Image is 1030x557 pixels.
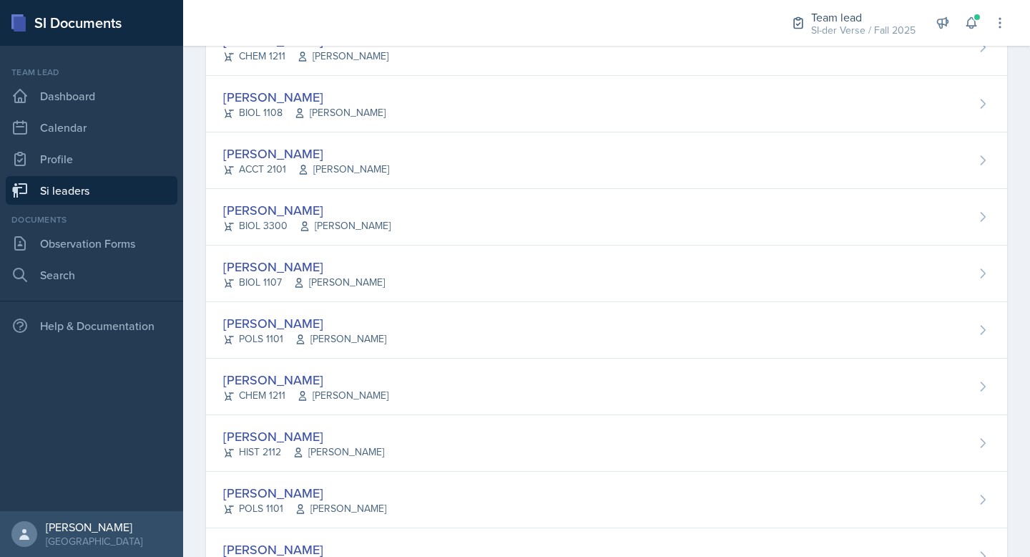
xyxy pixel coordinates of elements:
[223,483,386,503] div: [PERSON_NAME]
[206,189,1007,246] a: [PERSON_NAME] BIOL 3300[PERSON_NAME]
[297,49,388,64] span: [PERSON_NAME]
[6,213,177,226] div: Documents
[6,66,177,79] div: Team lead
[6,229,177,258] a: Observation Forms
[206,19,1007,76] a: [PERSON_NAME] CHEM 1211[PERSON_NAME]
[206,132,1007,189] a: [PERSON_NAME] ACCT 2101[PERSON_NAME]
[206,246,1007,302] a: [PERSON_NAME] BIOL 1107[PERSON_NAME]
[223,314,386,333] div: [PERSON_NAME]
[223,501,386,516] div: POLS 1101
[6,261,177,289] a: Search
[223,144,389,163] div: [PERSON_NAME]
[223,388,388,403] div: CHEM 1211
[298,162,389,177] span: [PERSON_NAME]
[46,534,142,548] div: [GEOGRAPHIC_DATA]
[6,113,177,142] a: Calendar
[223,87,386,107] div: [PERSON_NAME]
[206,302,1007,359] a: [PERSON_NAME] POLS 1101[PERSON_NAME]
[206,472,1007,528] a: [PERSON_NAME] POLS 1101[PERSON_NAME]
[293,445,384,460] span: [PERSON_NAME]
[295,501,386,516] span: [PERSON_NAME]
[223,275,385,290] div: BIOL 1107
[46,520,142,534] div: [PERSON_NAME]
[299,218,391,233] span: [PERSON_NAME]
[811,23,916,38] div: SI-der Verse / Fall 2025
[293,275,385,290] span: [PERSON_NAME]
[223,218,391,233] div: BIOL 3300
[223,257,385,276] div: [PERSON_NAME]
[206,359,1007,415] a: [PERSON_NAME] CHEM 1211[PERSON_NAME]
[223,49,388,64] div: CHEM 1211
[223,200,391,220] div: [PERSON_NAME]
[6,176,177,205] a: Si leaders
[6,145,177,173] a: Profile
[223,331,386,347] div: POLS 1101
[223,445,384,460] div: HIST 2112
[223,370,388,389] div: [PERSON_NAME]
[223,105,386,120] div: BIOL 1108
[223,427,384,446] div: [PERSON_NAME]
[206,415,1007,472] a: [PERSON_NAME] HIST 2112[PERSON_NAME]
[6,311,177,340] div: Help & Documentation
[294,105,386,120] span: [PERSON_NAME]
[811,9,916,26] div: Team lead
[6,82,177,110] a: Dashboard
[206,76,1007,132] a: [PERSON_NAME] BIOL 1108[PERSON_NAME]
[295,331,386,347] span: [PERSON_NAME]
[223,162,389,177] div: ACCT 2101
[297,388,388,403] span: [PERSON_NAME]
